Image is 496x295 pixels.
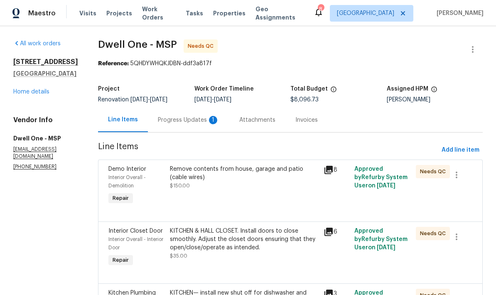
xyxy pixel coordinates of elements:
[354,166,408,189] span: Approved by Refurby System User on
[108,237,163,250] span: Interior Overall - Interior Door
[431,86,437,97] span: The hpm assigned to this work order.
[433,9,484,17] span: [PERSON_NAME]
[98,97,167,103] span: Renovation
[170,227,319,252] div: KITCHEN & HALL CLOSET. Install doors to close smoothly. Adjust the closet doors ensuring that the...
[337,9,394,17] span: [GEOGRAPHIC_DATA]
[194,86,254,92] h5: Work Order Timeline
[239,116,275,124] div: Attachments
[98,39,177,49] span: Dwell One - MSP
[108,116,138,124] div: Line Items
[13,116,78,124] h4: Vendor Info
[209,116,217,124] div: 1
[109,194,132,202] span: Repair
[377,183,395,189] span: [DATE]
[290,97,319,103] span: $8,096.73
[330,86,337,97] span: The total cost of line items that have been proposed by Opendoor. This sum includes line items th...
[387,97,483,103] div: [PERSON_NAME]
[98,86,120,92] h5: Project
[13,134,78,143] h5: Dwell One - MSP
[98,61,129,66] b: Reference:
[170,253,187,258] span: $35.00
[387,86,428,92] h5: Assigned HPM
[194,97,212,103] span: [DATE]
[186,10,203,16] span: Tasks
[142,5,176,22] span: Work Orders
[188,42,217,50] span: Needs QC
[98,59,483,68] div: 5QHDYWHQKJDBN-ddf3a817f
[130,97,148,103] span: [DATE]
[295,116,318,124] div: Invoices
[420,229,449,238] span: Needs QC
[13,41,61,47] a: All work orders
[13,89,49,95] a: Home details
[318,5,324,13] div: 8
[108,228,163,234] span: Interior Closet Door
[79,9,96,17] span: Visits
[130,97,167,103] span: -
[213,9,246,17] span: Properties
[290,86,328,92] h5: Total Budget
[108,175,146,188] span: Interior Overall - Demolition
[108,166,146,172] span: Demo Interior
[109,256,132,264] span: Repair
[354,228,408,251] span: Approved by Refurby System User on
[106,9,132,17] span: Projects
[98,143,438,158] span: Line Items
[324,227,349,237] div: 6
[150,97,167,103] span: [DATE]
[194,97,231,103] span: -
[158,116,219,124] div: Progress Updates
[255,5,304,22] span: Geo Assignments
[442,145,479,155] span: Add line item
[170,183,190,188] span: $150.00
[28,9,56,17] span: Maestro
[438,143,483,158] button: Add line item
[170,165,319,182] div: Remove contents from house, garage and patio (cable wires)
[377,245,395,251] span: [DATE]
[214,97,231,103] span: [DATE]
[324,165,349,175] div: 8
[420,167,449,176] span: Needs QC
